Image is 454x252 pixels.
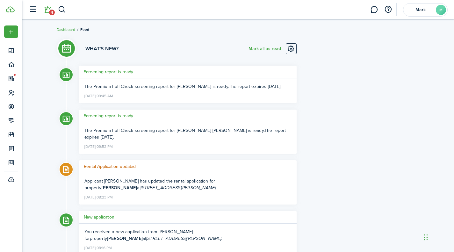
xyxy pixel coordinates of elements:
[85,45,119,53] h3: What's new?
[422,221,454,252] iframe: Chat Widget
[58,4,66,15] button: Search
[90,235,221,242] span: property at
[368,2,380,18] a: Messaging
[436,5,446,15] avatar-text: M
[84,228,291,242] div: You received a new application from [PERSON_NAME] for .
[84,91,113,99] time: [DATE] 09:45 AM
[383,4,393,15] button: Open resource center
[408,8,433,12] span: Mark
[84,68,133,75] h5: Screening report is ready
[57,27,75,32] a: Dashboard
[84,243,112,251] time: [DATE] 08:16 PM
[84,192,113,201] time: [DATE] 08:23 PM
[107,235,143,242] b: [PERSON_NAME]
[84,83,282,90] ng-component: The Premium Full Check screening report for [PERSON_NAME] is ready. The report expires [DATE].
[84,178,216,191] span: Applicant [PERSON_NAME] has updated the rental application for property at
[141,184,216,191] i: [STREET_ADDRESS][PERSON_NAME]
[6,6,15,12] img: TenantCloud
[84,214,115,220] h5: New application
[84,142,113,150] time: [DATE] 09:52 PM
[27,4,39,16] button: Open sidebar
[146,235,221,242] i: [STREET_ADDRESS][PERSON_NAME]
[80,27,89,32] span: Feed
[102,184,137,191] b: [PERSON_NAME]
[424,228,428,247] div: Drag
[84,127,286,140] ng-component: The Premium Full Check screening report for [PERSON_NAME] [PERSON_NAME] is ready. The report expi...
[84,163,136,170] h5: Rental Application updated
[84,112,133,119] h5: Screening report is ready
[249,43,281,54] button: Mark all as read
[4,25,18,38] button: Open menu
